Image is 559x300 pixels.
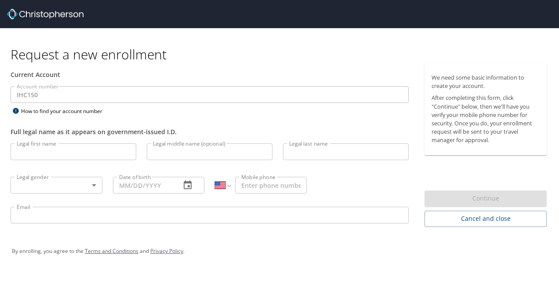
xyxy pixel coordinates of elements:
[11,106,120,117] div: How to find your account number
[432,73,540,90] p: We need some basic information to create your account.
[432,94,540,144] p: After completing this form, click "Continue" below, then we'll have you verify your mobile phone ...
[432,213,540,224] span: Cancel and close
[85,247,138,255] a: Terms and Conditions
[113,177,174,194] input: MM/DD/YYYY
[11,127,409,136] div: Full legal name as it appears on government-issued I.D.
[425,211,547,227] button: Cancel and close
[12,240,547,262] div: By enrolling, you agree to the and .
[11,70,409,79] div: Current Account
[11,177,102,194] div: ​
[11,46,554,63] h1: Request a new enrollment
[150,247,183,255] a: Privacy Policy
[235,177,307,194] input: Enter phone number
[7,9,83,19] img: cbt logo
